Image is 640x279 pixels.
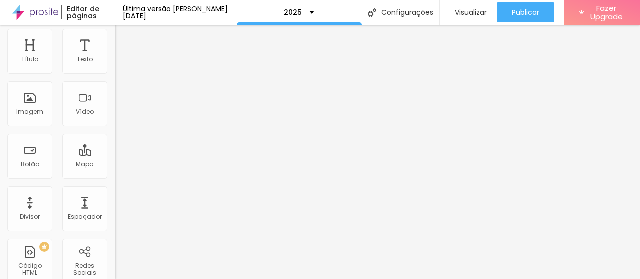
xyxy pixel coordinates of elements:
div: Redes Sociais [65,262,104,277]
div: Última versão [PERSON_NAME] [DATE] [123,5,237,19]
span: Visualizar [455,8,487,16]
button: Publicar [497,2,554,22]
div: Vídeo [76,108,94,115]
span: Fazer Upgrade [588,4,625,21]
div: Espaçador [68,213,102,220]
img: Icone [368,8,376,17]
button: Visualizar [440,2,497,22]
div: Divisor [20,213,40,220]
div: Título [21,56,38,63]
div: Mapa [76,161,94,168]
div: Texto [77,56,93,63]
div: Imagem [16,108,43,115]
div: Editor de páginas [61,5,123,19]
span: Publicar [512,8,539,16]
iframe: Editor [115,25,640,279]
p: 2025 [284,9,302,16]
div: Código HTML [10,262,49,277]
div: Botão [21,161,39,168]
